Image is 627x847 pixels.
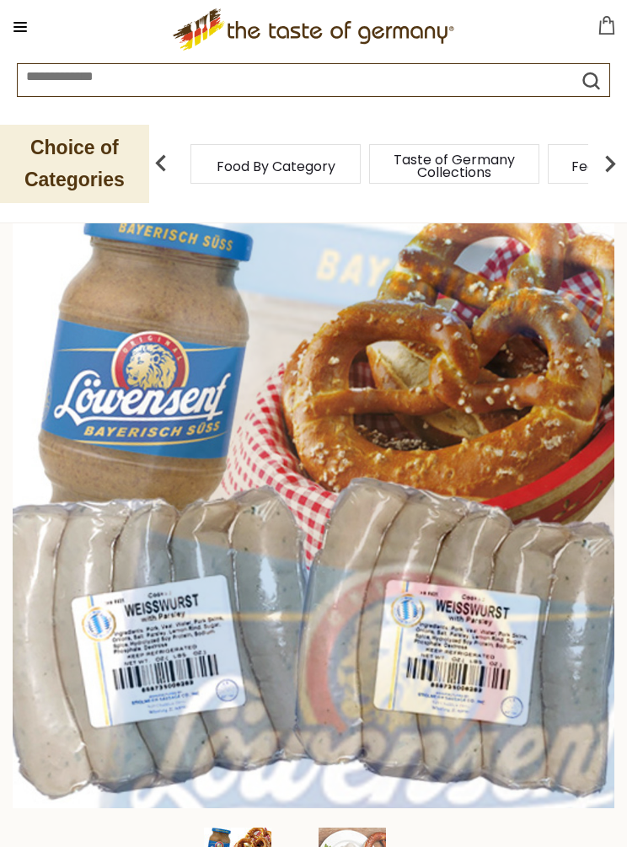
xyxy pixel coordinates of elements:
a: Taste of Germany Collections [387,153,522,179]
img: The Taste of Germany Weisswurst & Pretzel Collection [13,206,614,808]
a: Food By Category [217,160,335,173]
img: previous arrow [144,147,178,180]
img: next arrow [593,147,627,180]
